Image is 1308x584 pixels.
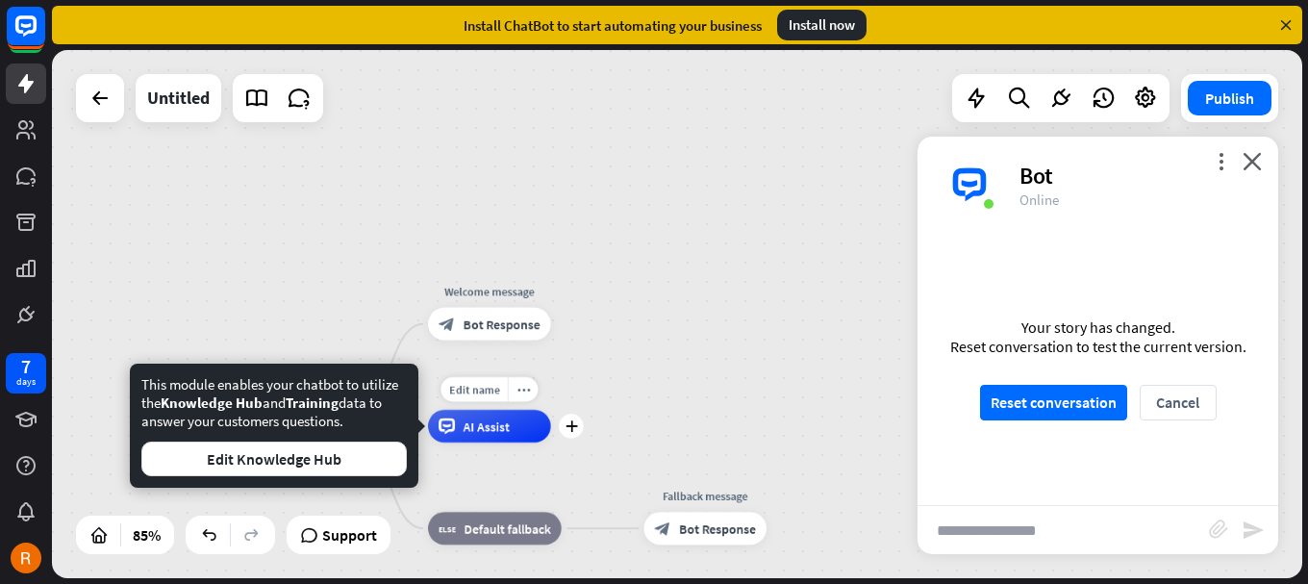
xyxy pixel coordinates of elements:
div: Reset conversation to test the current version. [950,337,1246,356]
i: close [1243,152,1262,170]
button: Open LiveChat chat widget [15,8,73,65]
div: Install now [777,10,867,40]
i: block_attachment [1209,520,1228,539]
i: send [1242,519,1265,542]
span: AI Assist [464,418,510,434]
div: 7 [21,358,31,375]
i: plus [565,420,577,432]
span: Bot Response [679,521,756,537]
button: Cancel [1140,385,1217,420]
div: Fallback message [632,488,779,504]
span: Knowledge Hub [161,394,263,412]
span: Training [286,394,339,412]
a: 7 days [6,353,46,394]
button: Edit Knowledge Hub [141,442,407,476]
span: Support [322,520,377,550]
i: block_bot_response [655,521,671,537]
i: block_bot_response [439,316,455,332]
div: Bot [1019,161,1255,190]
div: This module enables your chatbot to utilize the and data to answer your customers questions. [141,375,407,476]
span: Default fallback [464,521,550,537]
div: Online [1019,190,1255,209]
i: more_horiz [516,383,530,395]
div: 85% [127,520,166,550]
span: Bot Response [464,316,541,332]
i: block_fallback [439,521,456,537]
button: Publish [1188,81,1271,115]
div: Untitled [147,74,210,122]
button: Reset conversation [980,385,1127,420]
div: Your story has changed. [950,317,1246,337]
div: days [16,375,36,389]
div: Welcome message [415,283,563,299]
i: more_vert [1212,152,1230,170]
div: Install ChatBot to start automating your business [464,16,762,35]
span: Edit name [449,382,500,396]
